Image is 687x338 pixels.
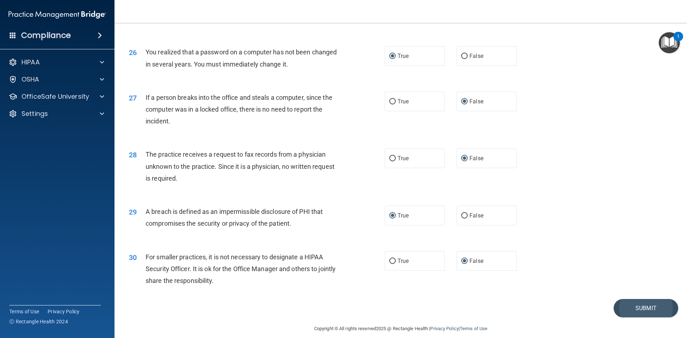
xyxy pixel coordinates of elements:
[460,326,487,331] a: Terms of Use
[9,8,106,22] img: PMB logo
[469,53,483,59] span: False
[48,308,80,315] a: Privacy Policy
[9,75,104,84] a: OSHA
[21,75,39,84] p: OSHA
[461,213,468,219] input: False
[461,54,468,59] input: False
[389,54,396,59] input: True
[614,299,678,317] button: Submit
[389,156,396,161] input: True
[398,98,409,105] span: True
[129,208,137,216] span: 29
[146,48,337,68] span: You realized that a password on a computer has not been changed in several years. You must immedi...
[398,155,409,162] span: True
[398,53,409,59] span: True
[9,58,104,67] a: HIPAA
[469,212,483,219] span: False
[461,156,468,161] input: False
[21,58,40,67] p: HIPAA
[469,98,483,105] span: False
[469,258,483,264] span: False
[129,48,137,57] span: 26
[469,155,483,162] span: False
[430,326,458,331] a: Privacy Policy
[389,259,396,264] input: True
[9,308,39,315] a: Terms of Use
[21,30,71,40] h4: Compliance
[146,151,335,182] span: The practice receives a request to fax records from a physician unknown to the practice. Since it...
[21,109,48,118] p: Settings
[461,259,468,264] input: False
[21,92,89,101] p: OfficeSafe University
[146,253,336,284] span: For smaller practices, it is not necessary to designate a HIPAA Security Officer. It is ok for th...
[129,151,137,159] span: 28
[9,92,104,101] a: OfficeSafe University
[129,94,137,102] span: 27
[9,109,104,118] a: Settings
[389,99,396,104] input: True
[398,258,409,264] span: True
[9,318,68,325] span: Ⓒ Rectangle Health 2024
[146,208,323,227] span: A breach is defined as an impermissible disclosure of PHI that compromises the security or privac...
[129,253,137,262] span: 30
[146,94,332,125] span: If a person breaks into the office and steals a computer, since the computer was in a locked offi...
[461,99,468,104] input: False
[659,32,680,53] button: Open Resource Center, 1 new notification
[677,36,679,46] div: 1
[389,213,396,219] input: True
[398,212,409,219] span: True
